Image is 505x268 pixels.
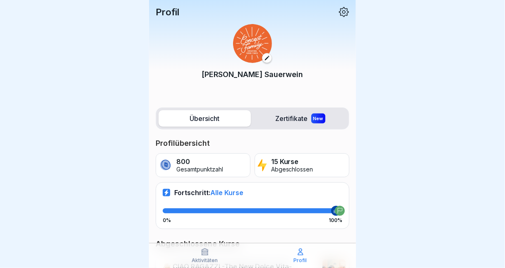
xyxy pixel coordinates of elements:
p: Gesamtpunktzahl [176,166,223,173]
p: Profil [294,258,307,263]
label: Zertifikate [254,110,346,127]
p: Fortschritt: [174,188,243,197]
img: hyd4fwiyd0kscnnk0oqga2v1.png [233,24,272,63]
p: Abgeschlossene Kurse [156,239,349,249]
span: Alle Kurse [210,188,243,197]
p: 100% [329,217,342,223]
div: New [311,113,325,123]
p: Profilübersicht [156,138,349,148]
img: coin.svg [159,158,172,172]
p: [PERSON_NAME] Sauerwein [202,69,303,80]
img: lightning.svg [257,158,267,172]
p: 15 Kurse [271,158,313,166]
label: Übersicht [159,110,251,127]
p: 800 [176,158,223,166]
p: Profil [156,7,179,17]
p: Abgeschlossen [271,166,313,173]
p: 0% [163,217,171,223]
p: Aktivitäten [192,258,218,263]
